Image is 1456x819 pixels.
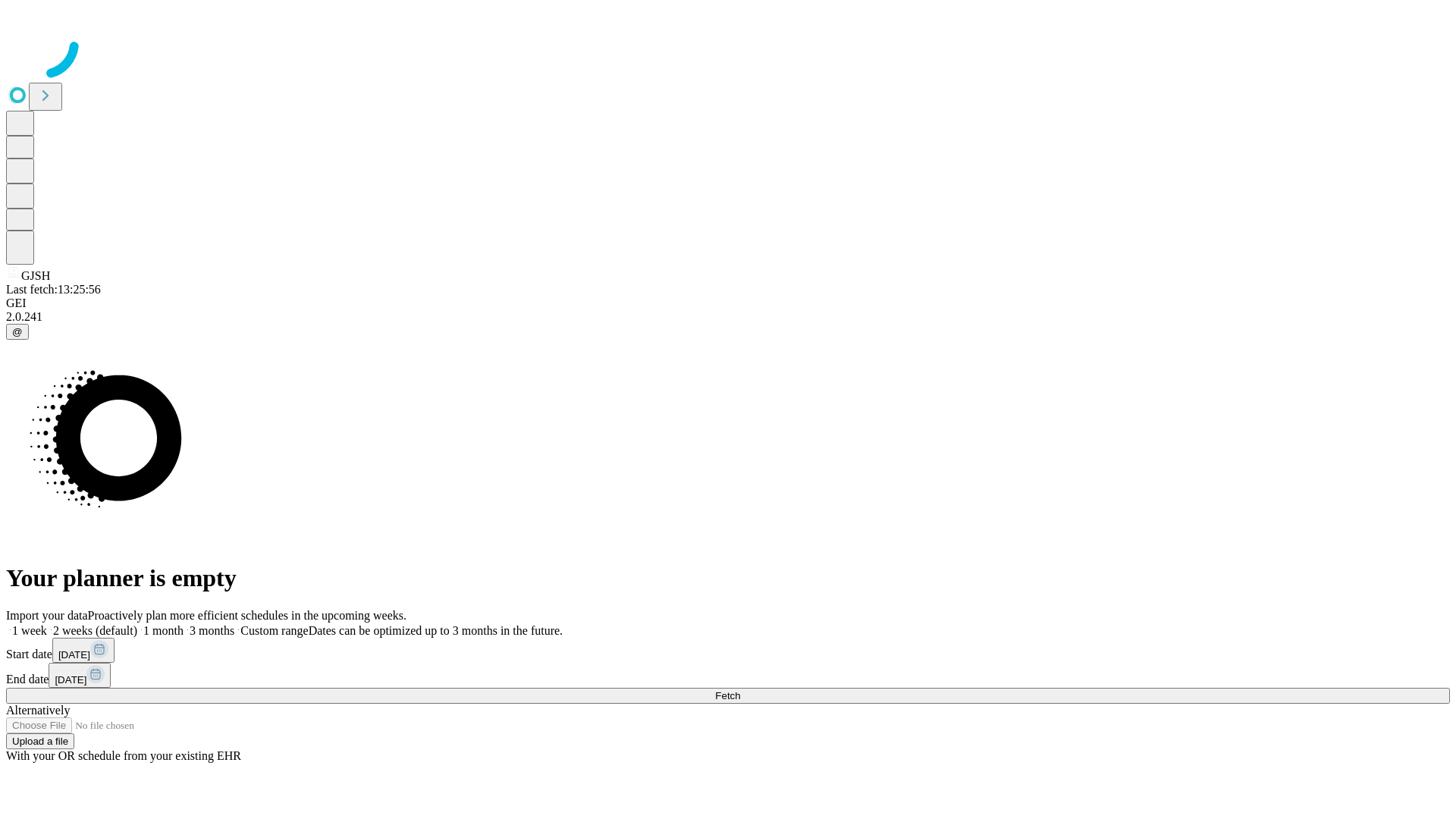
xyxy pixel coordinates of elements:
[6,749,241,762] span: With your OR schedule from your existing EHR
[12,326,23,337] span: @
[55,674,86,686] span: [DATE]
[6,297,1450,310] div: GEI
[49,663,111,688] button: [DATE]
[6,324,29,340] button: @
[6,704,70,717] span: Alternatively
[6,310,1450,324] div: 2.0.241
[6,663,1450,688] div: End date
[6,638,1450,663] div: Start date
[21,269,50,282] span: GJSH
[6,564,1450,592] h1: Your planner is empty
[715,690,740,701] span: Fetch
[309,624,563,637] span: Dates can be optimized up to 3 months in the future.
[240,624,308,637] span: Custom range
[6,283,101,296] span: Last fetch: 13:25:56
[88,609,406,622] span: Proactively plan more efficient schedules in the upcoming weeks.
[53,624,137,637] span: 2 weeks (default)
[6,609,88,622] span: Import your data
[12,624,47,637] span: 1 week
[143,624,184,637] span: 1 month
[6,688,1450,704] button: Fetch
[52,638,115,663] button: [DATE]
[6,733,74,749] button: Upload a file
[190,624,234,637] span: 3 months
[58,649,90,661] span: [DATE]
